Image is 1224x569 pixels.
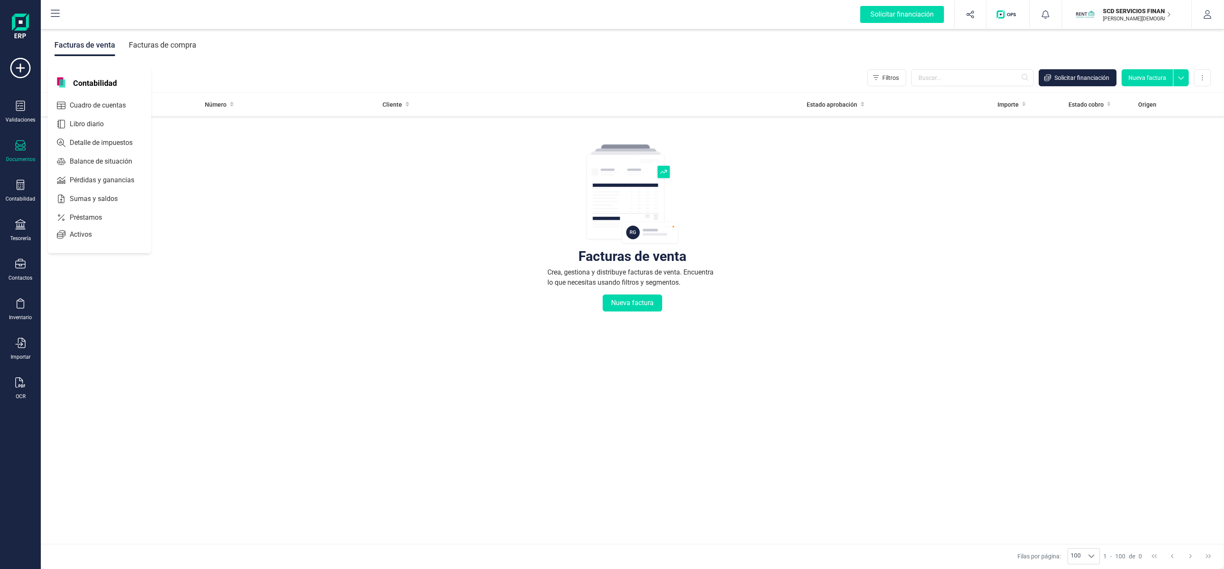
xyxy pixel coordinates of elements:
span: Balance de situación [66,156,147,167]
span: Cuadro de cuentas [66,100,141,110]
span: de [1129,552,1135,561]
button: SCSCD SERVICIOS FINANCIEROS SL[PERSON_NAME][DEMOGRAPHIC_DATA][DEMOGRAPHIC_DATA] [1072,1,1181,28]
span: 100 [1115,552,1125,561]
div: Documentos [6,156,35,163]
div: - [1103,552,1142,561]
div: Importar [11,354,31,360]
img: SC [1076,5,1094,24]
span: 0 [1139,552,1142,561]
button: Previous Page [1164,548,1180,564]
span: Pérdidas y ganancias [66,175,150,185]
button: Solicitar financiación [850,1,954,28]
button: Nueva factura [603,294,662,311]
span: Detalle de impuestos [66,138,148,148]
button: First Page [1146,548,1162,564]
button: Logo de OPS [992,1,1024,28]
div: OCR [16,393,25,400]
button: Next Page [1182,548,1198,564]
div: Inventario [9,314,32,321]
span: Importe [997,100,1019,109]
button: Solicitar financiación [1039,69,1116,86]
span: Sumas y saldos [66,194,133,204]
span: 100 [1068,549,1083,564]
div: Facturas de compra [129,34,196,56]
img: Logo Finanedi [12,14,29,41]
button: Nueva factura [1122,69,1173,86]
img: img-empty-table.svg [586,143,679,245]
span: Préstamos [66,212,117,223]
span: Libro diario [66,119,119,129]
div: Facturas de venta [578,252,686,260]
button: Last Page [1200,548,1216,564]
span: Origen [1138,100,1156,109]
div: Contactos [8,275,32,281]
div: Filas por página: [1017,548,1100,564]
span: Estado cobro [1068,100,1104,109]
div: Validaciones [6,116,35,123]
p: [PERSON_NAME][DEMOGRAPHIC_DATA][DEMOGRAPHIC_DATA] [1103,15,1171,22]
span: Filtros [882,74,899,82]
p: SCD SERVICIOS FINANCIEROS SL [1103,7,1171,15]
span: Contabilidad [68,77,122,88]
div: Solicitar financiación [860,6,944,23]
input: Buscar... [911,69,1034,86]
img: Logo de OPS [997,10,1019,19]
span: Cliente [382,100,402,109]
span: Estado aprobación [807,100,857,109]
div: Crea, gestiona y distribuye facturas de venta. Encuentra lo que necesitas usando filtros y segmen... [547,267,717,288]
span: Número [205,100,227,109]
div: Contabilidad [6,195,35,202]
span: Activos [66,229,107,240]
span: Solicitar financiación [1054,74,1109,82]
div: Facturas de venta [54,34,115,56]
button: Filtros [867,69,906,86]
div: Tesorería [10,235,31,242]
span: 1 [1103,552,1107,561]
